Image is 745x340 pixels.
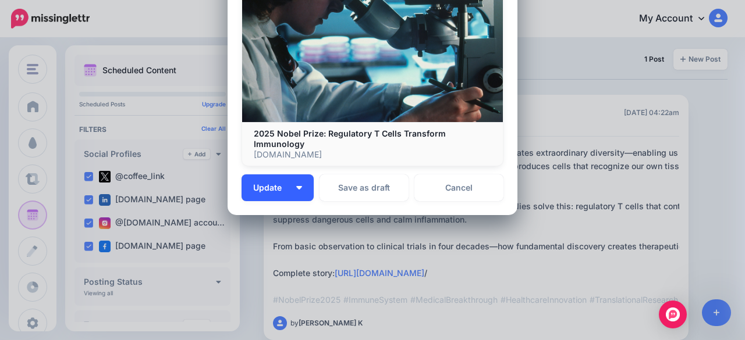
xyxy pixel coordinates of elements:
div: Open Intercom Messenger [659,300,687,328]
a: Cancel [414,174,503,201]
button: Save as draft [320,174,409,201]
button: Update [242,174,314,201]
p: [DOMAIN_NAME] [254,149,491,160]
b: 2025 Nobel Prize: Regulatory T Cells Transform Immunology [254,128,446,149]
img: arrow-down-white.png [296,186,302,189]
span: Update [253,184,290,192]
